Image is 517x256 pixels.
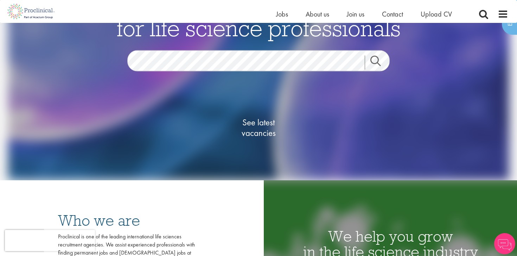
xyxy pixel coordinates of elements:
a: See latestvacancies [223,89,294,166]
a: About us [306,10,329,19]
img: Chatbot [494,233,515,254]
iframe: reCAPTCHA [5,230,95,251]
a: Jobs [276,10,288,19]
a: Join us [347,10,364,19]
h3: Who we are [58,213,195,228]
a: Job search submit button [365,55,395,69]
a: Contact [382,10,403,19]
a: Upload CV [421,10,452,19]
span: See latest vacancies [223,117,294,138]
